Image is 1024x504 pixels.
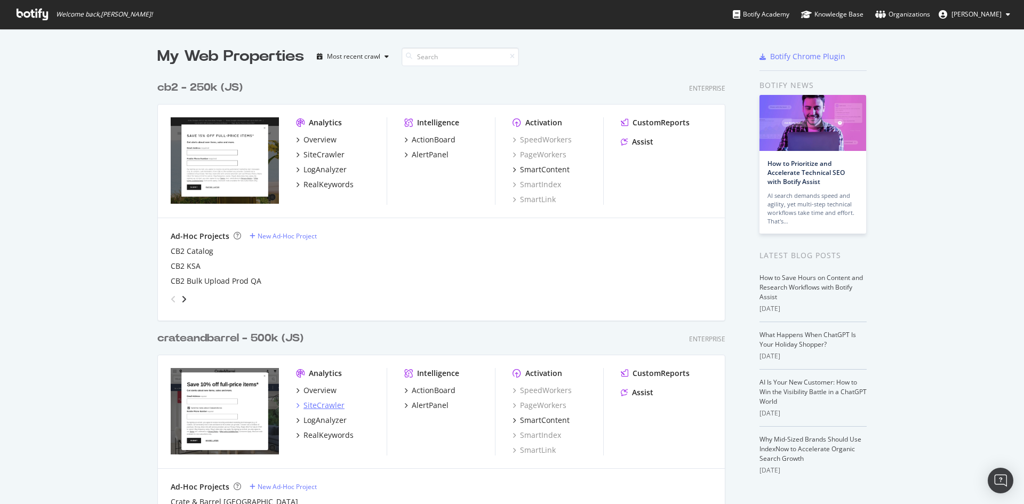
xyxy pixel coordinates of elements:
[525,368,562,379] div: Activation
[513,149,566,160] a: PageWorkers
[171,231,229,242] div: Ad-Hoc Projects
[632,137,653,147] div: Assist
[621,368,690,379] a: CustomReports
[513,194,556,205] a: SmartLink
[303,134,337,145] div: Overview
[303,385,337,396] div: Overview
[417,117,459,128] div: Intelligence
[759,51,845,62] a: Botify Chrome Plugin
[313,48,393,65] button: Most recent crawl
[513,430,561,441] a: SmartIndex
[412,134,455,145] div: ActionBoard
[171,261,201,271] a: CB2 KSA
[520,415,570,426] div: SmartContent
[404,149,449,160] a: AlertPanel
[759,95,866,151] img: How to Prioritize and Accelerate Technical SEO with Botify Assist
[759,273,863,301] a: How to Save Hours on Content and Research Workflows with Botify Assist
[296,430,354,441] a: RealKeywords
[513,164,570,175] a: SmartContent
[402,47,519,66] input: Search
[759,409,867,418] div: [DATE]
[412,400,449,411] div: AlertPanel
[303,164,347,175] div: LogAnalyzer
[157,80,247,95] a: cb2 - 250k (JS)
[767,191,858,226] div: AI search demands speed and agility, yet multi-step technical workflows take time and effort. Tha...
[296,134,337,145] a: Overview
[171,276,261,286] a: CB2 Bulk Upload Prod QA
[157,46,304,67] div: My Web Properties
[327,53,380,60] div: Most recent crawl
[621,387,653,398] a: Assist
[412,385,455,396] div: ActionBoard
[412,149,449,160] div: AlertPanel
[258,231,317,241] div: New Ad-Hoc Project
[951,10,1002,19] span: Brian Freiesleben
[296,164,347,175] a: LogAnalyzer
[513,400,566,411] a: PageWorkers
[171,482,229,492] div: Ad-Hoc Projects
[525,117,562,128] div: Activation
[513,134,572,145] a: SpeedWorkers
[404,134,455,145] a: ActionBoard
[303,415,347,426] div: LogAnalyzer
[513,385,572,396] a: SpeedWorkers
[250,231,317,241] a: New Ad-Hoc Project
[513,445,556,455] a: SmartLink
[171,246,213,257] a: CB2 Catalog
[759,466,867,475] div: [DATE]
[309,117,342,128] div: Analytics
[520,164,570,175] div: SmartContent
[513,415,570,426] a: SmartContent
[171,368,279,454] img: crateandbarrel.com
[633,117,690,128] div: CustomReports
[689,84,725,93] div: Enterprise
[733,9,789,20] div: Botify Academy
[930,6,1019,23] button: [PERSON_NAME]
[56,10,153,19] span: Welcome back, [PERSON_NAME] !
[759,304,867,314] div: [DATE]
[303,430,354,441] div: RealKeywords
[759,378,867,406] a: AI Is Your New Customer: How to Win the Visibility Battle in a ChatGPT World
[988,468,1013,493] div: Open Intercom Messenger
[303,400,345,411] div: SiteCrawler
[513,179,561,190] a: SmartIndex
[258,482,317,491] div: New Ad-Hoc Project
[157,331,303,346] div: crateandbarrel - 500k (JS)
[759,79,867,91] div: Botify news
[296,400,345,411] a: SiteCrawler
[157,331,308,346] a: crateandbarrel - 500k (JS)
[296,149,345,160] a: SiteCrawler
[303,179,354,190] div: RealKeywords
[759,330,856,349] a: What Happens When ChatGPT Is Your Holiday Shopper?
[303,149,345,160] div: SiteCrawler
[621,137,653,147] a: Assist
[621,117,690,128] a: CustomReports
[309,368,342,379] div: Analytics
[250,482,317,491] a: New Ad-Hoc Project
[767,159,845,186] a: How to Prioritize and Accelerate Technical SEO with Botify Assist
[157,80,243,95] div: cb2 - 250k (JS)
[759,250,867,261] div: Latest Blog Posts
[296,179,354,190] a: RealKeywords
[759,435,861,463] a: Why Mid-Sized Brands Should Use IndexNow to Accelerate Organic Search Growth
[404,385,455,396] a: ActionBoard
[171,117,279,204] img: cb2.com
[801,9,863,20] div: Knowledge Base
[770,51,845,62] div: Botify Chrome Plugin
[689,334,725,343] div: Enterprise
[875,9,930,20] div: Organizations
[404,400,449,411] a: AlertPanel
[296,415,347,426] a: LogAnalyzer
[759,351,867,361] div: [DATE]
